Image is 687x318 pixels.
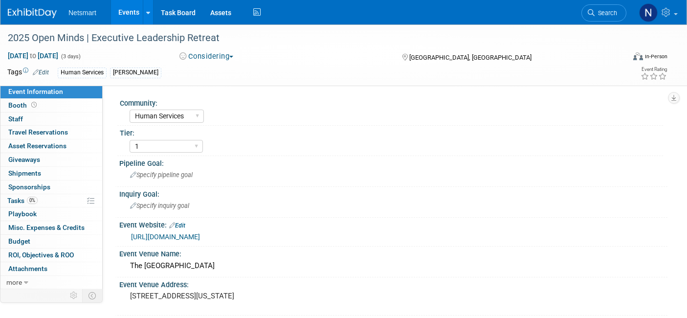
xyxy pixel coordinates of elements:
[4,29,611,47] div: 2025 Open Minds | Executive Leadership Retreat
[110,68,161,78] div: [PERSON_NAME]
[595,9,617,17] span: Search
[119,187,667,199] div: Inquiry Goal:
[27,197,38,204] span: 0%
[6,278,22,286] span: more
[8,224,85,231] span: Misc. Expenses & Credits
[7,67,49,78] td: Tags
[127,258,660,273] div: The [GEOGRAPHIC_DATA]
[130,202,189,209] span: Specify inquiry goal
[570,51,667,66] div: Event Format
[639,3,658,22] img: Nina Finn
[29,101,39,109] span: Booth not reserved yet
[120,126,663,138] div: Tier:
[8,265,47,273] span: Attachments
[0,235,102,248] a: Budget
[0,139,102,153] a: Asset Reservations
[641,67,667,72] div: Event Rating
[28,52,38,60] span: to
[8,210,37,218] span: Playbook
[8,115,23,123] span: Staff
[0,221,102,234] a: Misc. Expenses & Credits
[119,277,667,290] div: Event Venue Address:
[409,54,532,61] span: [GEOGRAPHIC_DATA], [GEOGRAPHIC_DATA]
[0,85,102,98] a: Event Information
[8,101,39,109] span: Booth
[0,167,102,180] a: Shipments
[7,197,38,204] span: Tasks
[8,88,63,95] span: Event Information
[169,222,185,229] a: Edit
[8,156,40,163] span: Giveaways
[0,181,102,194] a: Sponsorships
[131,233,200,241] a: [URL][DOMAIN_NAME]
[0,249,102,262] a: ROI, Objectives & ROO
[119,156,667,168] div: Pipeline Goal:
[633,52,643,60] img: Format-Inperson.png
[176,51,237,62] button: Considering
[8,237,30,245] span: Budget
[130,171,193,179] span: Specify pipeline goal
[644,53,667,60] div: In-Person
[8,251,74,259] span: ROI, Objectives & ROO
[68,9,96,17] span: Netsmart
[0,207,102,221] a: Playbook
[33,69,49,76] a: Edit
[83,289,103,302] td: Toggle Event Tabs
[130,292,337,300] pre: [STREET_ADDRESS][US_STATE]
[119,247,667,259] div: Event Venue Name:
[0,99,102,112] a: Booth
[8,128,68,136] span: Travel Reservations
[0,194,102,207] a: Tasks0%
[0,153,102,166] a: Giveaways
[119,218,667,230] div: Event Website:
[0,262,102,275] a: Attachments
[0,276,102,289] a: more
[0,113,102,126] a: Staff
[8,8,57,18] img: ExhibitDay
[8,142,66,150] span: Asset Reservations
[8,183,50,191] span: Sponsorships
[8,169,41,177] span: Shipments
[60,53,81,60] span: (3 days)
[66,289,83,302] td: Personalize Event Tab Strip
[120,96,663,108] div: Community:
[58,68,107,78] div: Human Services
[7,51,59,60] span: [DATE] [DATE]
[0,126,102,139] a: Travel Reservations
[581,4,626,22] a: Search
